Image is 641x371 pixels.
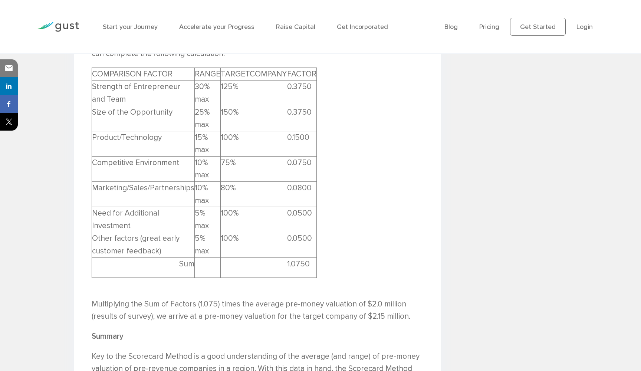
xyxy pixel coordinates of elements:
td: 25% max [195,106,221,131]
td: 75% [221,156,287,181]
td: 30% max [195,81,221,106]
td: TARGETCOMPANY [221,68,287,81]
td: 100% [221,131,287,156]
a: Accelerate your Progress [179,23,254,31]
td: 1.0750 [287,257,317,278]
td: 100% [221,232,287,257]
td: 80% [221,182,287,207]
td: 0.0750 [287,156,317,181]
td: Size of the Opportunity [92,106,195,131]
strong: Summary [92,332,124,341]
td: 0.0500 [287,207,317,232]
p: Sum [92,258,194,270]
td: Product/Technology [92,131,195,156]
td: Strength of Entrepreneur and Team [92,81,195,106]
td: 15% max [195,131,221,156]
img: Gust Logo [37,22,79,32]
td: RANGE [195,68,221,81]
td: 150% [221,106,287,131]
td: 100% [221,207,287,232]
td: 0.0800 [287,182,317,207]
a: Get Incorporated [337,23,388,31]
td: FACTOR [287,68,317,81]
td: 0.3750 [287,81,317,106]
a: Start your Journey [103,23,158,31]
td: 5% max [195,232,221,257]
p: Multiplying the Sum of Factors (1.075) times the average pre-money valuation of $2.0 million (res... [92,298,423,323]
td: Marketing/Sales/Partnerships [92,182,195,207]
td: 0.1500 [287,131,317,156]
a: Login [576,23,593,31]
td: 5% max [195,207,221,232]
td: Need for Additional Investment [92,207,195,232]
td: 0.0500 [287,232,317,257]
td: Other factors (great early customer feedback) [92,232,195,257]
td: COMPARISON FACTOR [92,68,195,81]
a: Blog [444,23,458,31]
td: 0.3750 [287,106,317,131]
a: Raise Capital [276,23,315,31]
td: 125% [221,81,287,106]
a: Pricing [479,23,499,31]
td: 10% max [195,156,221,181]
td: Competitive Environment [92,156,195,181]
td: 10% max [195,182,221,207]
a: Get Started [510,18,566,36]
